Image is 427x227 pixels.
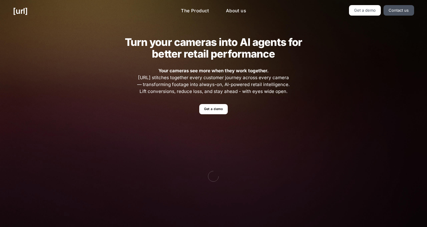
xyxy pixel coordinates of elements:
[13,5,28,17] a: [URL]
[221,5,251,17] a: About us
[383,5,414,16] a: Contact us
[137,67,291,95] span: [URL] stitches together every customer journey across every camera — transforming footage into al...
[158,68,269,73] strong: Your cameras see more when they work together.
[199,104,228,115] a: Get a demo
[176,5,214,17] a: The Product
[349,5,381,16] a: Get a demo
[115,36,311,60] h2: Turn your cameras into AI agents for better retail performance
